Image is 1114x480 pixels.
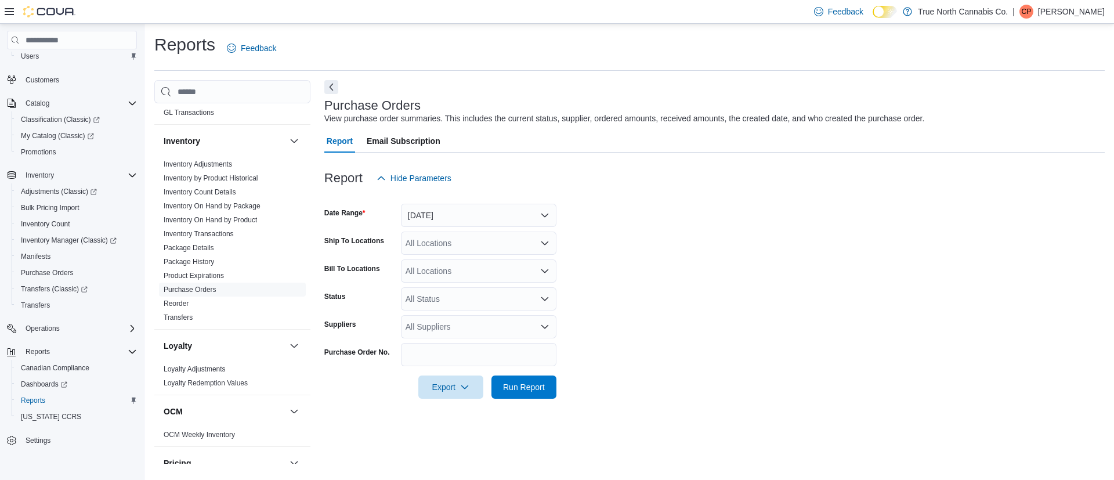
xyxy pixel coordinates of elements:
[324,80,338,94] button: Next
[21,434,55,447] a: Settings
[16,298,137,312] span: Transfers
[2,320,142,337] button: Operations
[21,301,50,310] span: Transfers
[327,129,353,153] span: Report
[16,201,137,215] span: Bulk Pricing Import
[21,322,64,335] button: Operations
[828,6,863,17] span: Feedback
[12,392,142,409] button: Reports
[1012,5,1015,19] p: |
[16,217,137,231] span: Inventory Count
[241,42,276,54] span: Feedback
[287,405,301,418] button: OCM
[324,208,366,218] label: Date Range
[2,432,142,449] button: Settings
[21,96,54,110] button: Catalog
[873,6,897,18] input: Dark Mode
[12,128,142,144] a: My Catalog (Classic)
[1022,5,1032,19] span: CP
[2,344,142,360] button: Reports
[21,252,50,261] span: Manifests
[540,322,549,331] button: Open list of options
[16,250,55,264] a: Manifests
[26,171,54,180] span: Inventory
[12,144,142,160] button: Promotions
[16,410,86,424] a: [US_STATE] CCRS
[2,71,142,88] button: Customers
[16,377,137,391] span: Dashboards
[164,340,192,352] h3: Loyalty
[21,187,97,196] span: Adjustments (Classic)
[164,108,214,117] span: GL Transactions
[324,113,925,125] div: View purchase order summaries. This includes the current status, supplier, ordered amounts, recei...
[16,282,137,296] span: Transfers (Classic)
[164,201,261,211] span: Inventory On Hand by Package
[918,5,1008,19] p: True North Cannabis Co.
[16,410,137,424] span: Washington CCRS
[324,264,380,273] label: Bill To Locations
[164,257,214,266] span: Package History
[390,172,451,184] span: Hide Parameters
[164,215,257,225] span: Inventory On Hand by Product
[164,299,189,308] a: Reorder
[21,131,94,140] span: My Catalog (Classic)
[21,147,56,157] span: Promotions
[21,96,137,110] span: Catalog
[287,456,301,470] button: Pricing
[16,113,104,127] a: Classification (Classic)
[154,92,310,124] div: Finance
[16,361,94,375] a: Canadian Compliance
[16,145,61,159] a: Promotions
[164,457,191,469] h3: Pricing
[12,200,142,216] button: Bulk Pricing Import
[16,282,92,296] a: Transfers (Classic)
[21,433,137,447] span: Settings
[21,168,137,182] span: Inventory
[164,286,216,294] a: Purchase Orders
[16,394,137,407] span: Reports
[164,202,261,210] a: Inventory On Hand by Package
[16,201,84,215] a: Bulk Pricing Import
[164,457,285,469] button: Pricing
[21,284,88,294] span: Transfers (Classic)
[7,52,137,479] nav: Complex example
[16,129,137,143] span: My Catalog (Classic)
[21,412,81,421] span: [US_STATE] CCRS
[16,266,137,280] span: Purchase Orders
[425,376,476,399] span: Export
[164,378,248,388] span: Loyalty Redemption Values
[324,99,421,113] h3: Purchase Orders
[12,376,142,392] a: Dashboards
[23,6,75,17] img: Cova
[164,109,214,117] a: GL Transactions
[540,239,549,248] button: Open list of options
[12,265,142,281] button: Purchase Orders
[154,428,310,446] div: OCM
[164,340,285,352] button: Loyalty
[2,167,142,183] button: Inventory
[16,49,137,63] span: Users
[324,171,363,185] h3: Report
[12,216,142,232] button: Inventory Count
[16,113,137,127] span: Classification (Classic)
[164,230,234,238] a: Inventory Transactions
[324,236,384,246] label: Ship To Locations
[222,37,281,60] a: Feedback
[164,364,226,374] span: Loyalty Adjustments
[12,183,142,200] a: Adjustments (Classic)
[12,232,142,248] a: Inventory Manager (Classic)
[164,258,214,266] a: Package History
[16,298,55,312] a: Transfers
[12,48,142,64] button: Users
[287,134,301,148] button: Inventory
[164,285,216,294] span: Purchase Orders
[164,160,232,169] span: Inventory Adjustments
[16,377,72,391] a: Dashboards
[21,322,137,335] span: Operations
[164,272,224,280] a: Product Expirations
[16,233,137,247] span: Inventory Manager (Classic)
[164,406,183,417] h3: OCM
[401,204,556,227] button: [DATE]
